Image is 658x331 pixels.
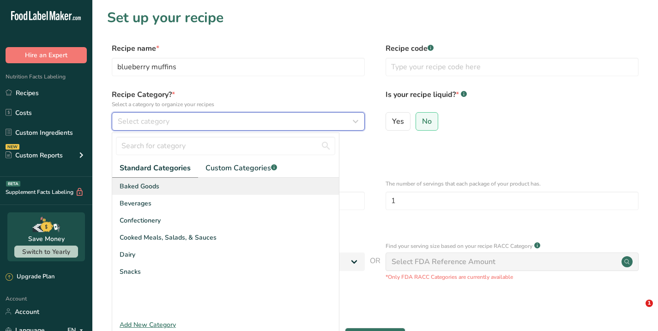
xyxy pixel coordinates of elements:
[370,255,380,281] span: OR
[28,234,65,244] div: Save Money
[116,137,335,155] input: Search for category
[120,162,191,174] span: Standard Categories
[627,300,649,322] iframe: Intercom live chat
[112,320,339,330] div: Add New Category
[120,250,135,259] span: Dairy
[386,273,639,281] p: *Only FDA RACC Categories are currently available
[112,89,365,108] label: Recipe Category?
[120,233,217,242] span: Cooked Meals, Salads, & Sauces
[386,43,639,54] label: Recipe code
[386,180,639,188] p: The number of servings that each package of your product has.
[112,112,365,131] button: Select category
[112,43,365,54] label: Recipe name
[107,7,643,28] h1: Set up your recipe
[6,150,63,160] div: Custom Reports
[118,116,169,127] span: Select category
[6,272,54,282] div: Upgrade Plan
[392,256,495,267] div: Select FDA Reference Amount
[112,58,365,76] input: Type your recipe name here
[120,181,159,191] span: Baked Goods
[392,117,404,126] span: Yes
[22,247,70,256] span: Switch to Yearly
[646,300,653,307] span: 1
[6,47,87,63] button: Hire an Expert
[6,144,19,150] div: NEW
[120,216,161,225] span: Confectionery
[14,246,78,258] button: Switch to Yearly
[205,162,277,174] span: Custom Categories
[120,199,151,208] span: Beverages
[386,242,532,250] p: Find your serving size based on your recipe RACC Category
[120,267,141,277] span: Snacks
[6,181,20,187] div: BETA
[112,100,365,108] p: Select a category to organize your recipes
[422,117,432,126] span: No
[386,89,639,108] label: Is your recipe liquid?
[386,58,639,76] input: Type your recipe code here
